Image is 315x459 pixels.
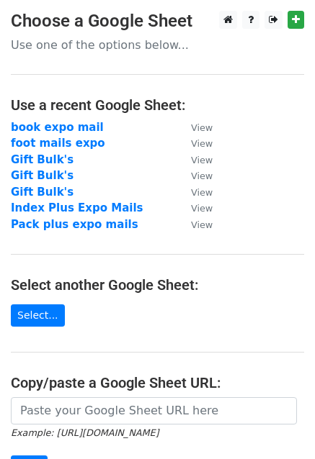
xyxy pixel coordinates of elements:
[177,121,213,134] a: View
[11,96,304,114] h4: Use a recent Google Sheet:
[191,171,213,181] small: View
[177,186,213,199] a: View
[191,219,213,230] small: View
[191,122,213,133] small: View
[11,427,159,438] small: Example: [URL][DOMAIN_NAME]
[177,137,213,150] a: View
[11,137,105,150] a: foot mails expo
[191,138,213,149] small: View
[11,397,297,424] input: Paste your Google Sheet URL here
[11,121,104,134] a: book expo mail
[11,169,74,182] a: Gift Bulk's
[177,218,213,231] a: View
[11,374,304,391] h4: Copy/paste a Google Sheet URL:
[11,304,65,327] a: Select...
[11,153,74,166] a: Gift Bulk's
[177,153,213,166] a: View
[177,169,213,182] a: View
[11,186,74,199] a: Gift Bulk's
[191,187,213,198] small: View
[11,37,304,53] p: Use one of the options below...
[11,11,304,32] h3: Choose a Google Sheet
[191,155,213,165] small: View
[177,201,213,214] a: View
[11,201,143,214] a: Index Plus Expo Mails
[11,218,138,231] a: Pack plus expo mails
[11,276,304,294] h4: Select another Google Sheet:
[191,203,213,214] small: View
